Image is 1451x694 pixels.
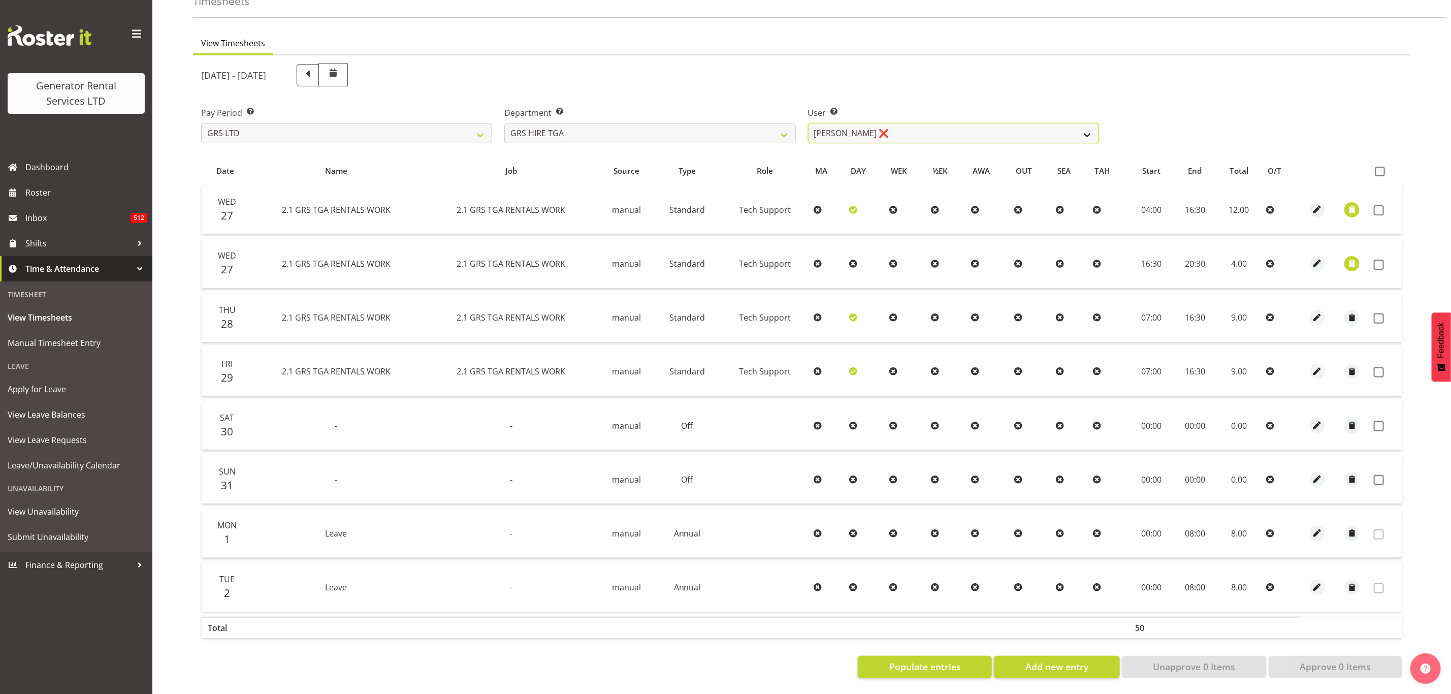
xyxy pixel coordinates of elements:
[3,478,150,499] div: Unavailability
[335,474,337,485] span: -
[726,165,804,177] div: Role
[207,165,243,177] div: Date
[282,204,391,215] span: 2.1 GRS TGA RENTALS WORK
[655,401,720,450] td: Off
[3,305,150,330] a: View Timesheets
[1174,239,1216,288] td: 20:30
[1129,239,1174,288] td: 16:30
[221,208,233,223] span: 27
[612,474,641,485] span: manual
[221,424,233,438] span: 30
[739,366,791,377] span: Tech Support
[8,335,145,351] span: Manual Timesheet Entry
[612,258,641,269] span: manual
[3,330,150,356] a: Manual Timesheet Entry
[282,366,391,377] span: 2.1 GRS TGA RENTALS WORK
[1216,294,1262,342] td: 9.00
[1174,348,1216,396] td: 16:30
[1095,165,1123,177] div: TAH
[8,407,145,422] span: View Leave Balances
[1216,455,1262,504] td: 0.00
[1216,401,1262,450] td: 0.00
[655,185,720,234] td: Standard
[1122,656,1267,678] button: Unapprove 0 Items
[221,317,233,331] span: 28
[1153,660,1235,673] span: Unapprove 0 Items
[221,262,233,276] span: 27
[1174,563,1216,611] td: 08:00
[612,204,641,215] span: manual
[1025,660,1088,673] span: Add new entry
[1216,348,1262,396] td: 9.00
[18,78,135,109] div: Generator Rental Services LTD
[660,165,714,177] div: Type
[254,165,418,177] div: Name
[1421,664,1431,674] img: help-xxl-2.png
[430,165,593,177] div: Job
[457,258,565,269] span: 2.1 GRS TGA RENTALS WORK
[655,294,720,342] td: Standard
[1174,185,1216,234] td: 16:30
[8,382,145,397] span: Apply for Leave
[1058,165,1083,177] div: SEA
[851,165,880,177] div: DAY
[1180,165,1211,177] div: End
[1129,617,1174,638] th: 50
[25,185,147,200] span: Roster
[994,656,1119,678] button: Add new entry
[1129,455,1174,504] td: 00:00
[655,563,720,611] td: Annual
[739,258,791,269] span: Tech Support
[3,427,150,453] a: View Leave Requests
[8,458,145,473] span: Leave/Unavailability Calendar
[612,366,641,377] span: manual
[8,504,145,519] span: View Unavailability
[224,586,230,600] span: 2
[201,70,266,81] h5: [DATE] - [DATE]
[3,356,150,376] div: Leave
[808,107,1099,119] label: User
[25,261,132,276] span: Time & Attendance
[510,474,512,485] span: -
[612,582,641,593] span: manual
[1129,348,1174,396] td: 07:00
[221,358,233,369] span: Fri
[612,528,641,539] span: manual
[739,312,791,323] span: Tech Support
[325,582,347,593] span: Leave
[1432,312,1451,382] button: Feedback - Show survey
[1222,165,1256,177] div: Total
[8,529,145,545] span: Submit Unavailability
[858,656,992,678] button: Populate entries
[510,420,512,431] span: -
[612,312,641,323] span: manual
[201,107,492,119] label: Pay Period
[131,213,147,223] span: 512
[933,165,961,177] div: ½EK
[3,402,150,427] a: View Leave Balances
[217,520,237,531] span: Mon
[282,312,391,323] span: 2.1 GRS TGA RENTALS WORK
[219,304,236,316] span: Thu
[8,25,91,46] img: Rosterit website logo
[202,617,249,638] th: Total
[3,453,150,478] a: Leave/Unavailability Calendar
[457,366,565,377] span: 2.1 GRS TGA RENTALS WORK
[889,660,961,673] span: Populate entries
[1300,660,1371,673] span: Approve 0 Items
[739,204,791,215] span: Tech Support
[219,466,236,477] span: Sun
[325,528,347,539] span: Leave
[1216,185,1262,234] td: 12.00
[3,524,150,550] a: Submit Unavailability
[1129,509,1174,558] td: 00:00
[457,204,565,215] span: 2.1 GRS TGA RENTALS WORK
[1129,401,1174,450] td: 00:00
[201,37,265,49] span: View Timesheets
[655,455,720,504] td: Off
[510,528,512,539] span: -
[1129,563,1174,611] td: 00:00
[25,236,132,251] span: Shifts
[218,196,236,207] span: Wed
[1269,656,1402,678] button: Approve 0 Items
